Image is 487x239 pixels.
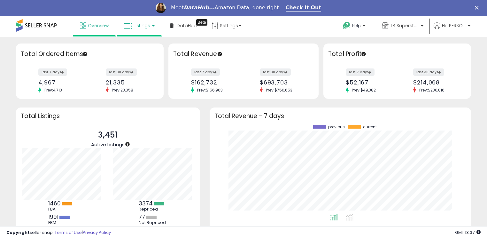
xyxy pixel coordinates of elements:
h3: Total Profit [328,50,466,59]
label: last 30 days [106,68,137,76]
label: last 7 days [191,68,220,76]
a: Privacy Policy [83,229,111,235]
span: 2025-09-8 13:37 GMT [455,229,481,235]
i: Get Help [343,21,351,29]
span: Prev: $756,653 [263,87,296,93]
b: 3374 [139,200,153,207]
span: Help [352,23,361,28]
div: Tooltip anchor [217,51,223,57]
a: Check It Out [286,4,321,12]
a: Listings [119,16,159,35]
span: previous [328,125,345,129]
a: TB Superstore [377,16,428,37]
div: $693,703 [260,79,307,86]
b: 77 [139,213,145,221]
div: Meet Amazon Data, done right. [171,4,281,11]
h3: Total Revenue [173,50,314,59]
div: Close [475,6,481,10]
div: Tooltip anchor [361,51,367,57]
b: 1991 [48,213,58,221]
a: Settings [207,16,246,35]
span: Hi [PERSON_NAME] [442,22,466,29]
div: FBM [48,220,77,225]
span: Prev: $230,816 [416,87,448,93]
i: DataHub... [184,4,215,11]
span: Prev: 23,058 [109,87,136,93]
div: 21,335 [106,79,152,86]
div: $162,732 [191,79,239,86]
span: current [363,125,377,129]
div: Not Repriced [139,220,167,225]
span: TB Superstore [390,22,419,29]
span: Active Listings [91,141,125,148]
div: Tooltip anchor [82,51,88,57]
a: Help [338,17,372,36]
div: FBA [48,207,77,212]
label: last 7 days [346,68,375,76]
label: last 30 days [413,68,444,76]
a: Overview [75,16,113,35]
div: $214,068 [413,79,460,86]
a: Terms of Use [55,229,82,235]
label: last 7 days [38,68,67,76]
h3: Total Listings [21,114,195,118]
h3: Total Ordered Items [21,50,159,59]
span: Prev: $156,903 [194,87,226,93]
img: Profile image for Georgie [156,3,166,13]
a: DataHub [165,16,202,35]
div: Tooltip anchor [125,141,130,147]
p: 3,451 [91,129,125,141]
a: Hi [PERSON_NAME] [434,22,470,37]
strong: Copyright [6,229,30,235]
span: Listings [134,22,150,29]
div: seller snap | | [6,230,111,236]
div: Tooltip anchor [196,19,207,26]
b: 1460 [48,200,61,207]
div: $52,167 [346,79,392,86]
label: last 30 days [260,68,291,76]
span: DataHub [177,22,197,29]
span: Prev: 4,713 [41,87,65,93]
span: Overview [88,22,109,29]
h3: Total Revenue - 7 days [214,114,466,118]
span: Prev: $49,382 [349,87,379,93]
div: 4,967 [38,79,85,86]
div: Repriced [139,207,167,212]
